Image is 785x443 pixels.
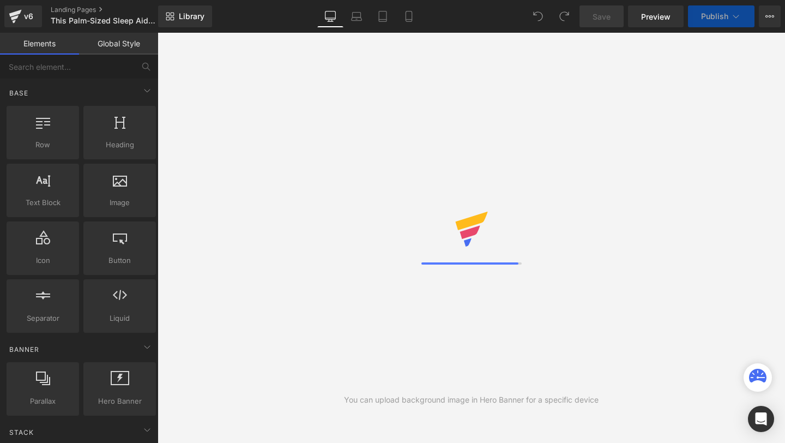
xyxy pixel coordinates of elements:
[51,16,155,25] span: This Palm-Sized Sleep Aid a 'Miracle' for Anxious, Restless Kids
[10,313,76,324] span: Separator
[87,313,153,324] span: Liquid
[553,5,575,27] button: Redo
[641,11,671,22] span: Preview
[22,9,35,23] div: v6
[593,11,611,22] span: Save
[344,394,599,406] div: You can upload background image in Hero Banner for a specific device
[8,88,29,98] span: Base
[759,5,781,27] button: More
[87,255,153,266] span: Button
[10,396,76,407] span: Parallax
[396,5,422,27] a: Mobile
[688,5,754,27] button: Publish
[317,5,343,27] a: Desktop
[701,12,728,21] span: Publish
[10,139,76,151] span: Row
[79,33,158,55] a: Global Style
[370,5,396,27] a: Tablet
[10,255,76,266] span: Icon
[10,197,76,208] span: Text Block
[87,139,153,151] span: Heading
[87,197,153,208] span: Image
[628,5,684,27] a: Preview
[527,5,549,27] button: Undo
[158,5,212,27] a: New Library
[8,427,35,438] span: Stack
[51,5,176,14] a: Landing Pages
[343,5,370,27] a: Laptop
[179,11,204,21] span: Library
[8,344,40,355] span: Banner
[4,5,42,27] a: v6
[87,396,153,407] span: Hero Banner
[748,406,774,432] div: Open Intercom Messenger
